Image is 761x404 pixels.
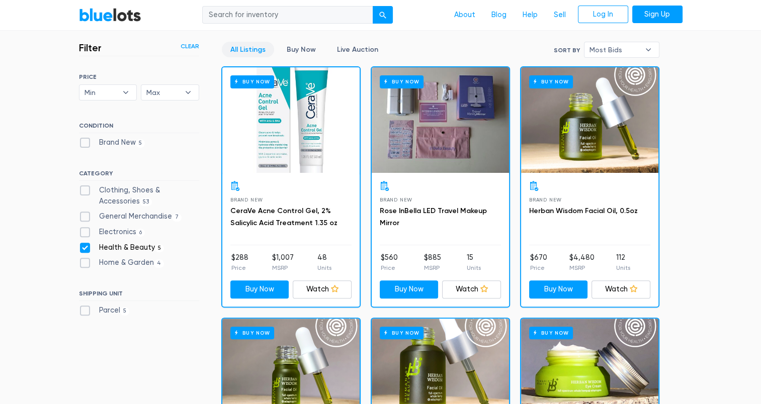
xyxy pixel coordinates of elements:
a: Buy Now [380,280,439,298]
a: Watch [293,280,352,298]
span: 4 [154,259,164,267]
h6: PRICE [79,73,199,80]
p: Price [381,263,398,272]
label: Clothing, Shoes & Accessories [79,185,199,207]
a: Watch [442,280,501,298]
input: Search for inventory [202,6,373,24]
a: CeraVe Acne Control Gel, 2% Salicylic Acid Treatment 1.35 oz [230,207,337,227]
a: Buy Now [222,67,360,173]
a: All Listings [222,42,274,57]
label: Sort By [554,46,580,55]
h6: Buy Now [380,327,424,339]
a: Blog [483,6,515,25]
label: Electronics [79,227,145,238]
a: Buy Now [278,42,324,57]
p: MSRP [424,263,441,272]
b: ▾ [638,42,659,57]
p: Units [467,263,481,272]
p: Price [231,263,248,272]
h6: Buy Now [230,75,274,88]
a: Live Auction [328,42,387,57]
p: MSRP [272,263,294,272]
span: 53 [140,198,152,206]
h6: Buy Now [230,327,274,339]
label: General Merchandise [79,211,182,222]
b: ▾ [178,85,199,100]
h6: Buy Now [529,75,573,88]
p: Units [616,263,630,272]
p: Units [317,263,331,272]
h6: Buy Now [529,327,573,339]
li: $670 [530,252,547,272]
li: 112 [616,252,630,272]
a: Buy Now [230,280,289,298]
h6: SHIPPING UNIT [79,290,199,301]
p: MSRP [569,263,594,272]
li: 15 [467,252,481,272]
h6: CONDITION [79,122,199,133]
a: Buy Now [529,280,588,298]
li: $288 [231,252,248,272]
a: Herban Wisdom Facial Oil, 0.5oz [529,207,638,215]
span: Brand New [380,197,412,203]
h6: Buy Now [380,75,424,88]
a: Rose InBella LED Travel Makeup Mirror [380,207,487,227]
span: Min [84,85,118,100]
li: $1,007 [272,252,294,272]
li: $885 [424,252,441,272]
a: BlueLots [79,8,141,22]
span: Brand New [529,197,562,203]
li: $560 [381,252,398,272]
p: Price [530,263,547,272]
h3: Filter [79,42,102,54]
span: 7 [172,214,182,222]
a: Buy Now [372,67,509,173]
span: 5 [136,139,145,147]
a: Help [515,6,546,25]
span: Most Bids [589,42,640,57]
h6: CATEGORY [79,170,199,181]
span: Max [146,85,180,100]
li: $4,480 [569,252,594,272]
a: Sign Up [632,6,683,24]
b: ▾ [115,85,136,100]
label: Brand New [79,137,145,148]
span: 5 [120,307,130,315]
li: 48 [317,252,331,272]
a: Clear [181,42,199,51]
span: 5 [155,244,164,252]
label: Parcel [79,305,130,316]
a: Buy Now [521,67,658,173]
a: Log In [578,6,628,24]
a: Sell [546,6,574,25]
a: Watch [591,280,650,298]
span: Brand New [230,197,263,203]
label: Home & Garden [79,257,164,268]
label: Health & Beauty [79,242,164,253]
a: About [446,6,483,25]
span: 6 [136,229,145,237]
